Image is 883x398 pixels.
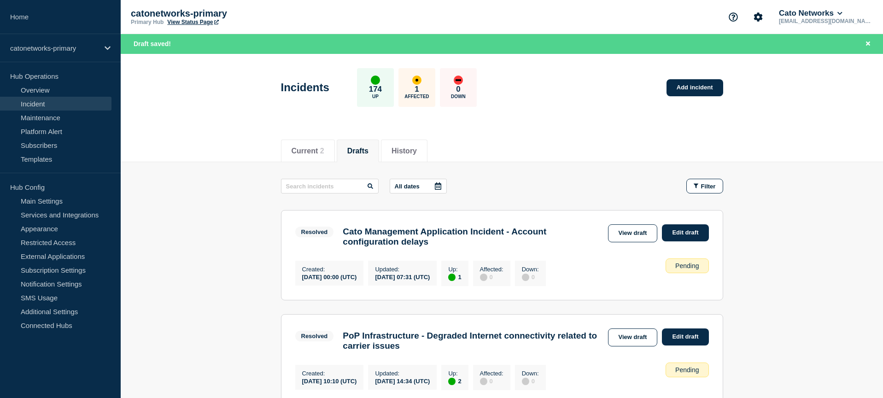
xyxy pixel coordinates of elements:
div: disabled [522,378,529,385]
button: Support [724,7,743,27]
p: Updated : [375,370,430,377]
button: Drafts [347,147,368,155]
h3: PoP Infrastructure - Degraded Internet connectivity related to carrier issues [343,331,603,351]
div: [DATE] 10:10 (UTC) [302,377,357,385]
span: Filter [701,183,716,190]
p: 0 [456,85,460,94]
p: Affected : [480,266,503,273]
div: 0 [480,377,503,385]
div: up [448,274,456,281]
a: View draft [608,224,658,242]
div: down [454,76,463,85]
h3: Cato Management Application Incident - Account configuration delays [343,227,603,247]
div: up [448,378,456,385]
a: Edit draft [662,328,708,345]
button: Account settings [749,7,768,27]
div: [DATE] 07:31 (UTC) [375,273,430,281]
button: Close banner [862,39,874,49]
div: 1 [448,273,461,281]
button: History [392,147,417,155]
p: Created : [302,370,357,377]
button: Cato Networks [777,9,844,18]
a: Add incident [667,79,723,96]
div: disabled [522,274,529,281]
p: catonetworks-primary [131,8,315,19]
div: 2 [448,377,461,385]
div: affected [412,76,421,85]
input: Search incidents [281,179,379,193]
p: Primary Hub [131,19,164,25]
a: View draft [608,328,658,346]
p: Down : [522,266,539,273]
p: Down : [522,370,539,377]
div: disabled [480,378,487,385]
div: 0 [522,273,539,281]
div: 0 [522,377,539,385]
p: All dates [395,183,420,190]
p: Up [372,94,379,99]
span: Resolved [295,227,334,237]
p: 174 [369,85,382,94]
div: disabled [480,274,487,281]
a: View Status Page [167,19,218,25]
div: up [371,76,380,85]
p: 1 [415,85,419,94]
a: Edit draft [662,224,708,241]
p: Updated : [375,266,430,273]
button: Filter [686,179,723,193]
p: Created : [302,266,357,273]
h1: Incidents [281,81,329,94]
p: [EMAIL_ADDRESS][DOMAIN_NAME] [777,18,873,24]
span: 2 [320,147,324,155]
div: Pending [666,363,708,377]
p: Down [451,94,466,99]
p: Affected : [480,370,503,377]
div: 0 [480,273,503,281]
span: Draft saved! [134,40,171,47]
button: All dates [390,179,447,193]
div: [DATE] 14:34 (UTC) [375,377,430,385]
div: Pending [666,258,708,273]
p: Up : [448,370,461,377]
p: Up : [448,266,461,273]
p: catonetworks-primary [10,44,99,52]
button: Current 2 [292,147,324,155]
span: Resolved [295,331,334,341]
p: Affected [404,94,429,99]
div: [DATE] 00:00 (UTC) [302,273,357,281]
